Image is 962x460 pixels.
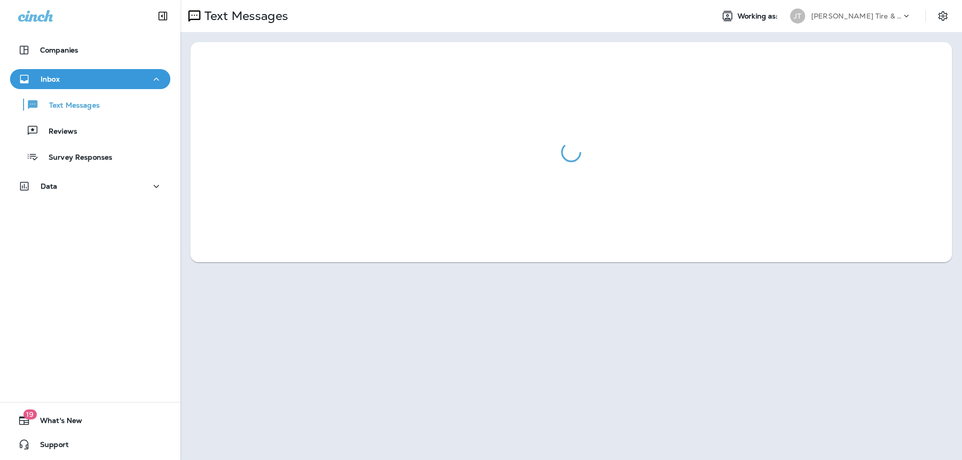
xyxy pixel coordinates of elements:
[30,416,82,428] span: What's New
[10,40,170,60] button: Companies
[10,434,170,454] button: Support
[738,12,780,21] span: Working as:
[23,409,37,419] span: 19
[10,94,170,115] button: Text Messages
[790,9,805,24] div: JT
[30,440,69,452] span: Support
[149,6,177,26] button: Collapse Sidebar
[200,9,288,24] p: Text Messages
[39,101,100,111] p: Text Messages
[10,176,170,196] button: Data
[10,410,170,430] button: 19What's New
[39,153,112,163] p: Survey Responses
[10,69,170,89] button: Inbox
[10,120,170,141] button: Reviews
[811,12,901,20] p: [PERSON_NAME] Tire & Auto
[41,182,58,190] p: Data
[10,146,170,167] button: Survey Responses
[40,46,78,54] p: Companies
[39,127,77,137] p: Reviews
[41,75,60,83] p: Inbox
[934,7,952,25] button: Settings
